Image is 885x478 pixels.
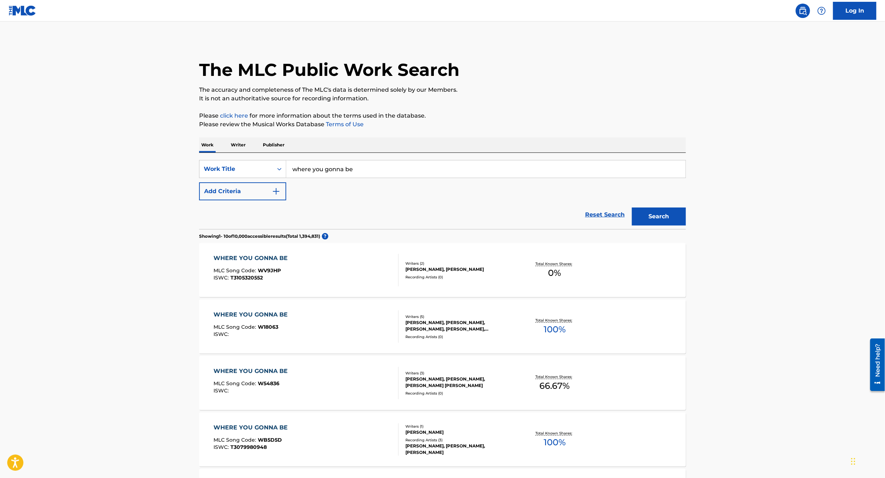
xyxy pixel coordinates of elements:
p: Please for more information about the terms used in the database. [199,111,686,120]
p: Total Known Shares: [535,374,574,379]
p: Please review the Musical Works Database [199,120,686,129]
img: help [817,6,826,15]
span: MLC Song Code : [214,267,258,274]
span: ISWC : [214,274,231,281]
iframe: Resource Center [865,336,885,394]
span: ISWC : [214,444,231,450]
p: The accuracy and completeness of The MLC's data is determined solely by our Members. [199,86,686,94]
p: Writer [229,137,248,152]
div: Writers ( 3 ) [405,370,514,376]
div: WHERE YOU GONNA BE [214,367,292,375]
iframe: Chat Widget [849,443,885,478]
span: 100 % [544,436,566,449]
div: Drag [851,451,855,472]
div: Help [814,4,829,18]
button: Add Criteria [199,182,286,200]
a: Reset Search [581,207,628,223]
span: WV9JHP [258,267,281,274]
button: Search [632,208,686,226]
div: [PERSON_NAME], [PERSON_NAME], [PERSON_NAME] [PERSON_NAME] [405,376,514,389]
a: Public Search [796,4,810,18]
div: [PERSON_NAME], [PERSON_NAME] [405,266,514,273]
p: Total Known Shares: [535,261,574,267]
span: ? [322,233,328,240]
h1: The MLC Public Work Search [199,59,459,81]
img: MLC Logo [9,5,36,16]
div: Recording Artists ( 3 ) [405,437,514,443]
a: WHERE YOU GONNA BEMLC Song Code:WB5D5DISWC:T3079980948Writers (1)[PERSON_NAME]Recording Artists (... [199,413,686,466]
p: Work [199,137,216,152]
div: [PERSON_NAME], [PERSON_NAME], [PERSON_NAME] [405,443,514,456]
img: search [799,6,807,15]
a: Log In [833,2,876,20]
div: Work Title [204,165,269,173]
span: ISWC : [214,331,231,337]
span: MLC Song Code : [214,437,258,443]
div: Writers ( 1 ) [405,424,514,429]
a: click here [220,112,248,119]
form: Search Form [199,160,686,229]
span: W54836 [258,380,280,387]
p: Total Known Shares: [535,318,574,323]
p: Publisher [261,137,287,152]
a: WHERE YOU GONNA BEMLC Song Code:W18063ISWC:Writers (5)[PERSON_NAME], [PERSON_NAME], [PERSON_NAME]... [199,300,686,354]
div: Recording Artists ( 0 ) [405,391,514,396]
span: T3105320552 [231,274,263,281]
div: Writers ( 5 ) [405,314,514,319]
p: Showing 1 - 10 of 10,000 accessible results (Total 1,394,831 ) [199,233,320,240]
span: WB5D5D [258,437,282,443]
div: WHERE YOU GONNA BE [214,254,292,263]
div: [PERSON_NAME], [PERSON_NAME], [PERSON_NAME], [PERSON_NAME], [PERSON_NAME] [405,319,514,332]
div: WHERE YOU GONNA BE [214,310,292,319]
span: 0 % [548,267,561,279]
span: MLC Song Code : [214,380,258,387]
span: MLC Song Code : [214,324,258,330]
a: Terms of Use [324,121,364,128]
span: T3079980948 [231,444,267,450]
span: W18063 [258,324,279,330]
p: Total Known Shares: [535,431,574,436]
a: WHERE YOU GONNA BEMLC Song Code:W54836ISWC:Writers (3)[PERSON_NAME], [PERSON_NAME], [PERSON_NAME]... [199,356,686,410]
p: It is not an authoritative source for recording information. [199,94,686,103]
span: ISWC : [214,387,231,394]
div: Recording Artists ( 0 ) [405,274,514,280]
div: [PERSON_NAME] [405,429,514,436]
div: Writers ( 2 ) [405,261,514,266]
img: 9d2ae6d4665cec9f34b9.svg [272,187,280,196]
div: WHERE YOU GONNA BE [214,423,292,432]
span: 66.67 % [540,379,570,392]
span: 100 % [544,323,566,336]
a: WHERE YOU GONNA BEMLC Song Code:WV9JHPISWC:T3105320552Writers (2)[PERSON_NAME], [PERSON_NAME]Reco... [199,243,686,297]
div: Recording Artists ( 0 ) [405,334,514,340]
